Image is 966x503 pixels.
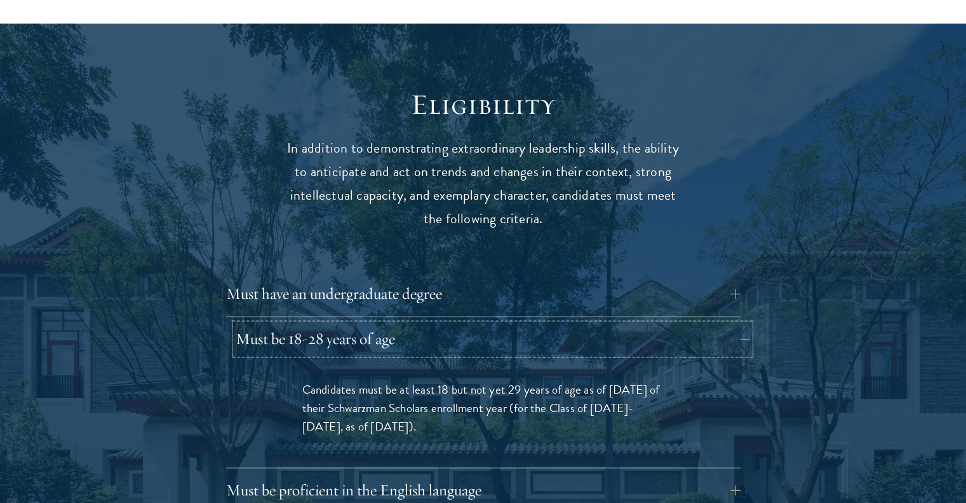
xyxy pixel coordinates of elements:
h2: Eligibility [286,87,680,123]
p: In addition to demonstrating extraordinary leadership skills, the ability to anticipate and act o... [286,137,680,231]
button: Must have an undergraduate degree [226,279,741,309]
button: Must be 18-28 years of age [236,324,750,354]
span: Candidates must be at least 18 but not yet 29 years of age as of [DATE] of their Schwarzman Schol... [302,380,660,436]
